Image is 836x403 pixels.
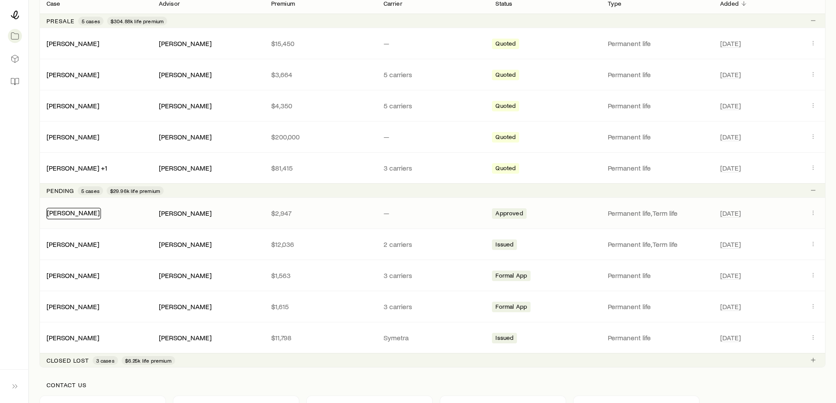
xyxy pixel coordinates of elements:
span: Quoted [495,133,516,143]
span: $29.96k life premium [110,187,160,194]
span: 3 cases [96,357,115,364]
span: [DATE] [720,333,741,342]
p: Permanent life [608,333,706,342]
div: [PERSON_NAME] [159,164,212,173]
p: — [384,39,482,48]
div: [PERSON_NAME] [47,240,99,249]
a: [PERSON_NAME] +1 [47,164,107,172]
p: Permanent life [608,101,706,110]
a: [PERSON_NAME] [47,302,99,310]
span: [DATE] [720,240,741,249]
p: Permanent life [608,164,706,172]
div: [PERSON_NAME] [47,208,101,219]
p: $1,615 [271,302,370,311]
span: $6.25k life premium [125,357,172,364]
span: 5 cases [81,187,100,194]
div: [PERSON_NAME] [47,271,99,280]
p: $15,450 [271,39,370,48]
p: Presale [47,18,75,25]
p: 5 carriers [384,101,482,110]
span: Approved [495,210,523,219]
span: [DATE] [720,209,741,218]
p: Contact us [47,382,818,389]
div: [PERSON_NAME] [159,333,212,342]
span: Quoted [495,164,516,174]
p: Permanent life [608,70,706,79]
p: $1,563 [271,271,370,280]
div: [PERSON_NAME] [159,39,212,48]
span: Issued [495,241,513,250]
p: 3 carriers [384,164,482,172]
span: [DATE] [720,132,741,141]
p: $4,350 [271,101,370,110]
a: [PERSON_NAME] [47,333,99,342]
a: [PERSON_NAME] [47,132,99,141]
span: Quoted [495,102,516,111]
span: [DATE] [720,101,741,110]
p: $200,000 [271,132,370,141]
p: Permanent life [608,302,706,311]
p: $12,036 [271,240,370,249]
p: $2,947 [271,209,370,218]
div: [PERSON_NAME] [159,101,212,111]
p: — [384,209,482,218]
div: [PERSON_NAME] [47,39,99,48]
span: [DATE] [720,302,741,311]
span: [DATE] [720,271,741,280]
div: [PERSON_NAME] [159,271,212,280]
a: [PERSON_NAME] [47,208,100,217]
span: Formal App [495,272,527,281]
p: Closed lost [47,357,89,364]
span: [DATE] [720,39,741,48]
a: [PERSON_NAME] [47,70,99,78]
div: [PERSON_NAME] [47,333,99,342]
span: Formal App [495,303,527,312]
div: [PERSON_NAME] [159,132,212,142]
div: [PERSON_NAME] [159,209,212,218]
div: [PERSON_NAME] [159,302,212,311]
div: [PERSON_NAME] [47,101,99,111]
p: $81,415 [271,164,370,172]
span: Quoted [495,71,516,80]
p: Permanent life [608,132,706,141]
span: $304.88k life premium [111,18,164,25]
a: [PERSON_NAME] [47,39,99,47]
a: [PERSON_NAME] [47,101,99,110]
p: 3 carriers [384,302,482,311]
span: Issued [495,334,513,343]
p: — [384,132,482,141]
span: Quoted [495,40,516,49]
span: [DATE] [720,70,741,79]
p: Permanent life [608,39,706,48]
div: [PERSON_NAME] [159,240,212,249]
p: Permanent life [608,271,706,280]
div: [PERSON_NAME] +1 [47,164,107,173]
a: [PERSON_NAME] [47,240,99,248]
p: $11,798 [271,333,370,342]
span: [DATE] [720,164,741,172]
p: Symetra [384,333,482,342]
p: Permanent life, Term life [608,209,706,218]
div: [PERSON_NAME] [159,70,212,79]
p: Pending [47,187,74,194]
p: $3,664 [271,70,370,79]
div: [PERSON_NAME] [47,132,99,142]
span: 5 cases [82,18,100,25]
a: [PERSON_NAME] [47,271,99,279]
p: 5 carriers [384,70,482,79]
p: 3 carriers [384,271,482,280]
p: 2 carriers [384,240,482,249]
p: Permanent life, Term life [608,240,706,249]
